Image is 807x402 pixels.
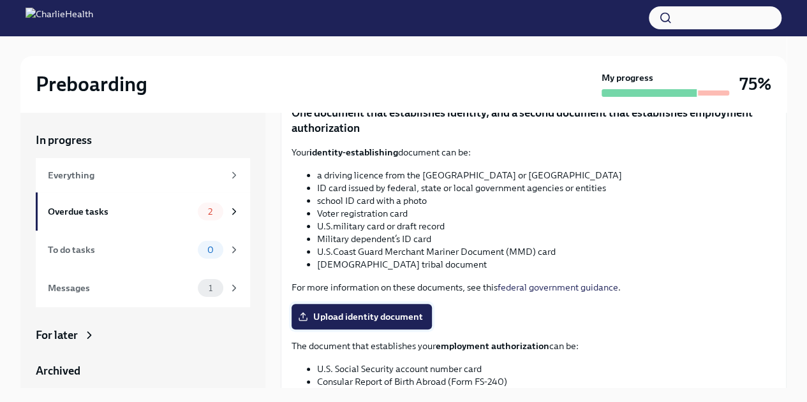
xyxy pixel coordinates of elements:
[36,327,78,343] div: For later
[436,340,549,352] strong: employment authorization
[292,281,776,294] p: For more information on these documents, see this .
[200,245,221,255] span: 0
[48,168,223,182] div: Everything
[36,133,250,148] a: In progress
[317,245,776,258] li: U.S.Coast Guard Merchant Mariner Document (MMD) card
[36,327,250,343] a: For later
[317,375,776,388] li: Consular Report of Birth Abroad (Form FS-240)
[26,8,93,28] img: CharlieHealth
[317,258,776,271] li: [DEMOGRAPHIC_DATA] tribal document
[739,73,771,96] h3: 75%
[48,205,193,219] div: Overdue tasks
[317,220,776,233] li: U.S.military card or draft record
[317,182,776,194] li: ID card issued by federal, state or local government agencies or entities
[292,304,432,329] label: Upload identity document
[36,158,250,192] a: Everything
[36,192,250,231] a: Overdue tasks2
[292,146,776,159] p: Your document can be:
[317,169,776,182] li: a driving licence from the [GEOGRAPHIC_DATA] or [GEOGRAPHIC_DATA]
[48,243,193,257] div: To do tasks
[36,71,147,97] h2: Preboarding
[317,363,776,375] li: U.S. Social Security account number card
[200,207,220,217] span: 2
[48,281,193,295] div: Messages
[317,194,776,207] li: school ID card with a photo
[292,340,776,352] p: The document that establishes your can be:
[36,363,250,378] a: Archived
[36,269,250,307] a: Messages1
[201,284,220,293] span: 1
[309,147,398,158] strong: identity-establishing
[36,231,250,269] a: To do tasks0
[317,207,776,220] li: Voter registration card
[300,310,423,323] span: Upload identity document
[317,233,776,245] li: Military dependent’s ID card
[292,105,776,136] p: One document that establishes identity, and a second document that establishes employment authori...
[602,71,653,84] strong: My progress
[498,282,618,293] a: federal government guidance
